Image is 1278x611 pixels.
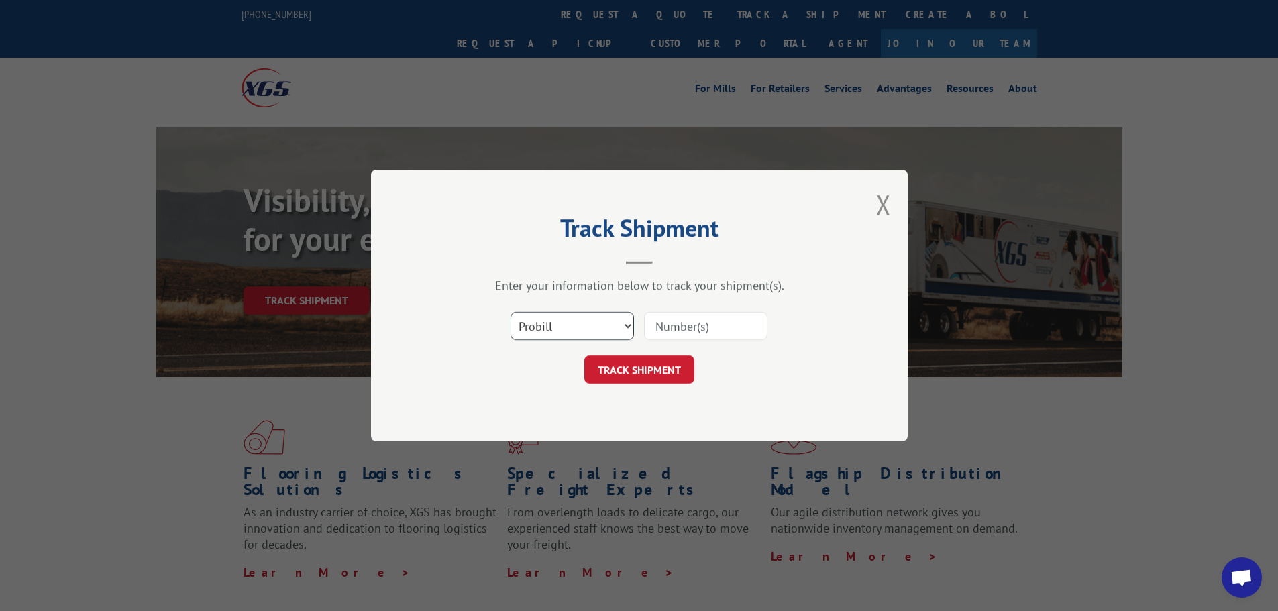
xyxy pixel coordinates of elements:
button: TRACK SHIPMENT [584,355,694,384]
div: Enter your information below to track your shipment(s). [438,278,841,293]
div: Open chat [1222,557,1262,598]
button: Close modal [876,186,891,222]
input: Number(s) [644,312,767,340]
h2: Track Shipment [438,219,841,244]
